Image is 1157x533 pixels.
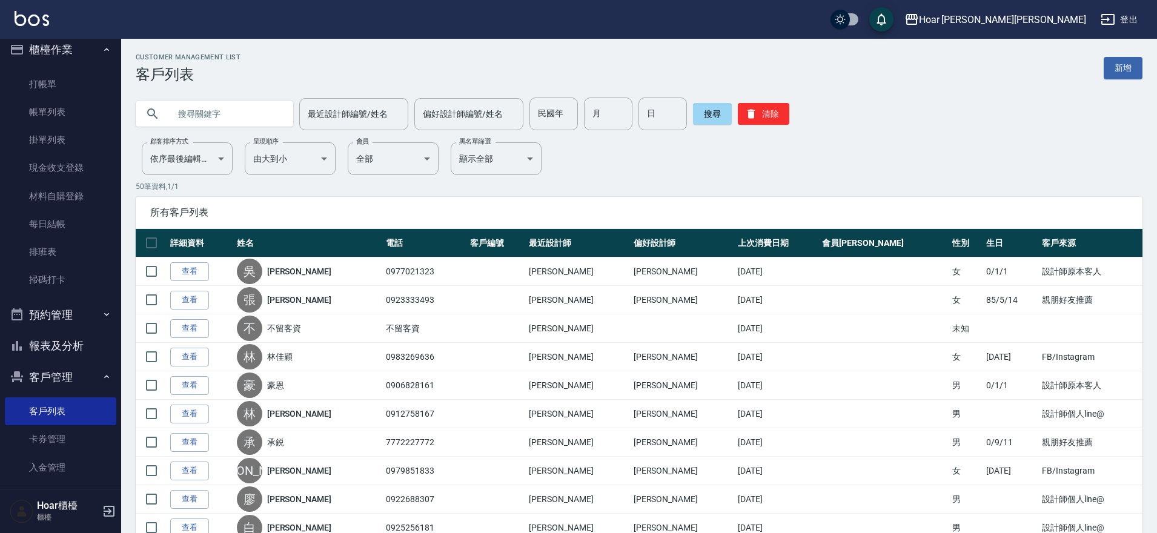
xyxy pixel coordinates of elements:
td: [PERSON_NAME] [631,343,735,371]
td: [DATE] [735,457,819,485]
th: 性別 [949,229,983,257]
td: [DATE] [735,371,819,400]
div: [PERSON_NAME] [237,458,262,483]
a: 現金收支登錄 [5,154,116,182]
div: 張 [237,287,262,313]
button: 搜尋 [693,103,732,125]
a: [PERSON_NAME] [267,493,331,505]
a: 查看 [170,433,209,452]
label: 呈現順序 [253,137,279,146]
td: 女 [949,286,983,314]
td: 設計師個人line@ [1039,485,1142,514]
a: 客戶列表 [5,397,116,425]
a: [PERSON_NAME] [267,408,331,420]
td: [DATE] [983,343,1038,371]
a: 打帳單 [5,70,116,98]
td: [DATE] [735,286,819,314]
label: 黑名單篩選 [459,137,491,146]
th: 詳細資料 [167,229,234,257]
div: Hoar [PERSON_NAME][PERSON_NAME] [919,12,1086,27]
button: Hoar [PERSON_NAME][PERSON_NAME] [900,7,1091,32]
td: 設計師原本客人 [1039,257,1142,286]
th: 會員[PERSON_NAME] [819,229,949,257]
input: 搜尋關鍵字 [170,98,283,130]
h3: 客戶列表 [136,66,240,83]
p: 50 筆資料, 1 / 1 [136,181,1142,192]
img: Logo [15,11,49,26]
div: 林 [237,401,262,426]
div: 吳 [237,259,262,284]
td: 女 [949,257,983,286]
td: 男 [949,428,983,457]
td: [PERSON_NAME] [631,485,735,514]
button: 客戶管理 [5,362,116,393]
td: [DATE] [735,257,819,286]
td: [PERSON_NAME] [526,371,630,400]
td: 0977021323 [383,257,467,286]
td: 設計師個人line@ [1039,400,1142,428]
a: 查看 [170,348,209,366]
td: 男 [949,371,983,400]
td: [PERSON_NAME] [526,400,630,428]
th: 偏好設計師 [631,229,735,257]
a: 材料自購登錄 [5,182,116,210]
button: 櫃檯作業 [5,34,116,65]
label: 會員 [356,137,369,146]
div: 由大到小 [245,142,336,175]
div: 依序最後編輯時間 [142,142,233,175]
td: [DATE] [735,485,819,514]
th: 最近設計師 [526,229,630,257]
td: [DATE] [735,314,819,343]
div: 顯示全部 [451,142,542,175]
td: 女 [949,457,983,485]
div: 承 [237,429,262,455]
td: [PERSON_NAME] [631,400,735,428]
button: 清除 [738,103,789,125]
a: 查看 [170,405,209,423]
td: [DATE] [983,457,1038,485]
td: [PERSON_NAME] [631,371,735,400]
td: 未知 [949,314,983,343]
td: 0/1/1 [983,257,1038,286]
button: 報表及分析 [5,330,116,362]
td: [DATE] [735,343,819,371]
td: 親朋好友推薦 [1039,286,1142,314]
td: 不留客資 [383,314,467,343]
a: 豪恩 [267,379,284,391]
a: 林佳穎 [267,351,293,363]
td: 85/5/14 [983,286,1038,314]
td: 0906828161 [383,371,467,400]
a: 新增 [1104,57,1142,79]
a: [PERSON_NAME] [267,465,331,477]
td: 男 [949,400,983,428]
a: 卡券管理 [5,425,116,453]
h5: Hoar櫃檯 [37,500,99,512]
div: 不 [237,316,262,341]
a: 帳單列表 [5,98,116,126]
a: 入金管理 [5,454,116,482]
td: 0912758167 [383,400,467,428]
td: [PERSON_NAME] [526,314,630,343]
a: 承鋭 [267,436,284,448]
button: 預約管理 [5,299,116,331]
th: 客戶來源 [1039,229,1142,257]
img: Person [10,499,34,523]
button: 登出 [1096,8,1142,31]
a: 排班表 [5,238,116,266]
td: 0/1/1 [983,371,1038,400]
td: [DATE] [735,400,819,428]
a: 掛單列表 [5,126,116,154]
td: 親朋好友推薦 [1039,428,1142,457]
td: [PERSON_NAME] [526,428,630,457]
label: 顧客排序方式 [150,137,188,146]
div: 全部 [348,142,439,175]
td: [PERSON_NAME] [526,257,630,286]
td: [PERSON_NAME] [526,457,630,485]
div: 豪 [237,372,262,398]
h2: Customer Management List [136,53,240,61]
a: 查看 [170,291,209,310]
a: 每日結帳 [5,210,116,238]
td: 7772227772 [383,428,467,457]
th: 姓名 [234,229,383,257]
p: 櫃檯 [37,512,99,523]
